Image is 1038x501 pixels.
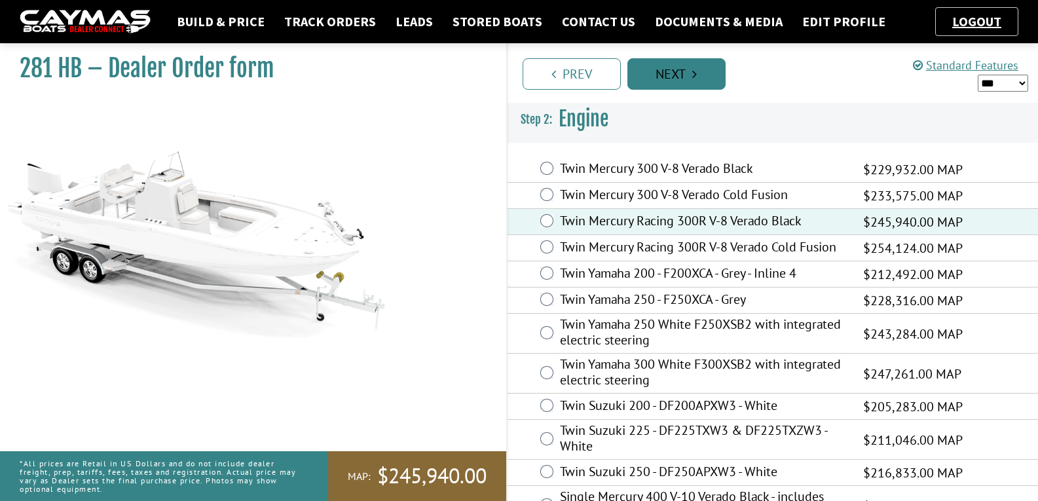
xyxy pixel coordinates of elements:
[863,324,963,344] span: $243,284.00 MAP
[913,58,1018,73] a: Standard Features
[389,13,439,30] a: Leads
[863,364,961,384] span: $247,261.00 MAP
[863,160,963,179] span: $229,932.00 MAP
[20,453,299,500] p: *All prices are Retail in US Dollars and do not include dealer freight, prep, tariffs, fees, taxe...
[560,422,847,457] label: Twin Suzuki 225 - DF225TXW3 & DF225TXZW3 - White
[348,470,371,483] span: MAP:
[648,13,789,30] a: Documents & Media
[560,239,847,258] label: Twin Mercury Racing 300R V-8 Verado Cold Fusion
[560,291,847,310] label: Twin Yamaha 250 - F250XCA - Grey
[170,13,271,30] a: Build & Price
[796,13,892,30] a: Edit Profile
[560,398,847,417] label: Twin Suzuki 200 - DF200APXW3 - White
[523,58,621,90] a: Prev
[377,462,487,490] span: $245,940.00
[627,58,726,90] a: Next
[446,13,549,30] a: Stored Boats
[863,265,963,284] span: $212,492.00 MAP
[560,356,847,391] label: Twin Yamaha 300 White F300XSB2 with integrated electric steering
[20,54,473,83] h1: 281 HB – Dealer Order form
[863,186,963,206] span: $233,575.00 MAP
[863,463,963,483] span: $216,833.00 MAP
[560,187,847,206] label: Twin Mercury 300 V-8 Verado Cold Fusion
[560,213,847,232] label: Twin Mercury Racing 300R V-8 Verado Black
[328,451,506,501] a: MAP:$245,940.00
[560,265,847,284] label: Twin Yamaha 200 - F200XCA - Grey - Inline 4
[560,464,847,483] label: Twin Suzuki 250 - DF250APXW3 - White
[863,291,963,310] span: $228,316.00 MAP
[863,212,963,232] span: $245,940.00 MAP
[863,430,963,450] span: $211,046.00 MAP
[946,13,1008,29] a: Logout
[278,13,382,30] a: Track Orders
[560,160,847,179] label: Twin Mercury 300 V-8 Verado Black
[20,10,151,34] img: caymas-dealer-connect-2ed40d3bc7270c1d8d7ffb4b79bf05adc795679939227970def78ec6f6c03838.gif
[560,316,847,351] label: Twin Yamaha 250 White F250XSB2 with integrated electric steering
[863,397,963,417] span: $205,283.00 MAP
[863,238,963,258] span: $254,124.00 MAP
[555,13,642,30] a: Contact Us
